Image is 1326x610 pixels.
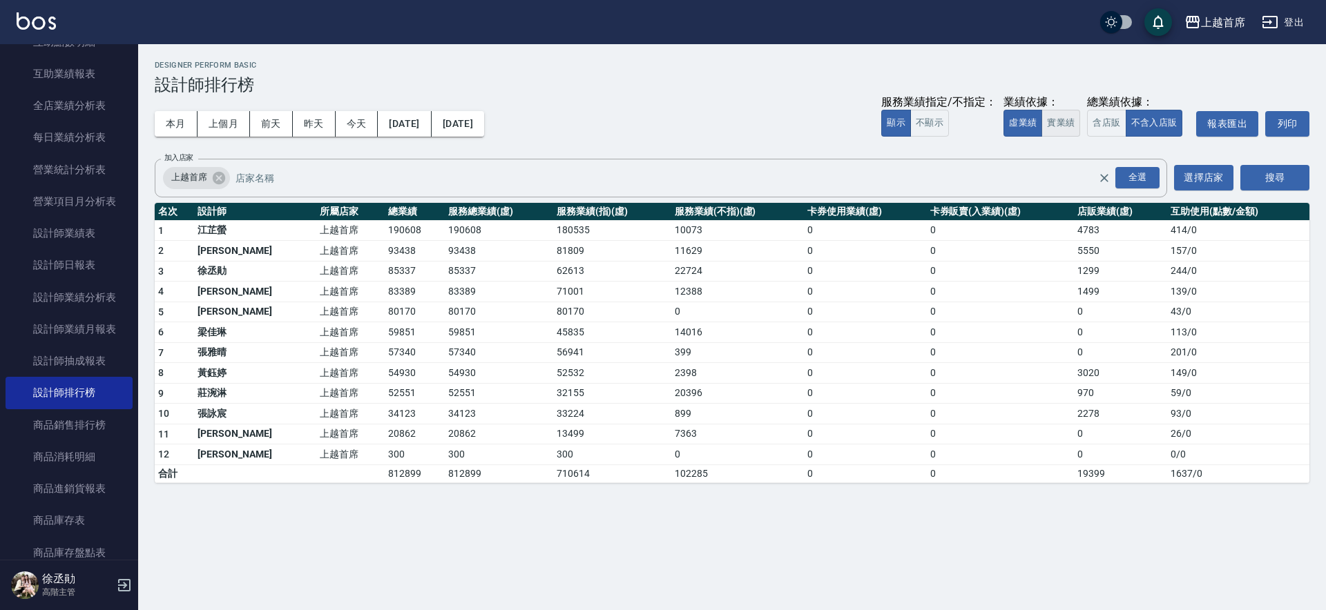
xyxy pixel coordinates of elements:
button: 前天 [250,111,293,137]
td: 0 [927,342,1074,363]
td: 201 / 0 [1167,342,1309,363]
button: 虛業績 [1003,110,1042,137]
td: 899 [671,404,804,424]
td: 180535 [553,220,671,241]
button: 本月 [155,111,198,137]
button: 搜尋 [1240,165,1309,190]
td: 上越首席 [316,444,385,465]
td: [PERSON_NAME] [194,424,316,444]
button: 登出 [1256,10,1309,35]
td: 0 [804,302,926,322]
td: 徐丞勛 [194,261,316,282]
td: 1299 [1074,261,1167,282]
td: 5550 [1074,241,1167,262]
a: 每日業績分析表 [6,121,133,153]
button: [DATE] [432,111,484,137]
td: 黃鈺婷 [194,363,316,384]
td: 張雅晴 [194,342,316,363]
td: 上越首席 [316,404,385,424]
td: 149 / 0 [1167,363,1309,384]
th: 服務業績(不指)(虛) [671,203,804,221]
td: 19399 [1074,464,1167,482]
button: 昨天 [293,111,336,137]
td: 0 [804,261,926,282]
td: 0 [804,282,926,302]
td: 80170 [385,302,445,322]
td: 0 [804,220,926,241]
button: 報表匯出 [1196,111,1258,137]
a: 商品庫存盤點表 [6,537,133,569]
a: 商品庫存表 [6,504,133,536]
td: 0 [1074,322,1167,343]
span: 8 [158,367,164,378]
td: 399 [671,342,804,363]
td: 上越首席 [316,363,385,384]
td: 57340 [445,342,552,363]
td: 34123 [445,404,552,424]
td: 0 [804,464,926,482]
td: [PERSON_NAME] [194,444,316,465]
button: 不顯示 [910,110,949,137]
td: 57340 [385,342,445,363]
button: 顯示 [881,110,911,137]
span: 1 [158,225,164,236]
td: 139 / 0 [1167,282,1309,302]
td: 0 [927,261,1074,282]
label: 加入店家 [164,152,193,163]
td: 102285 [671,464,804,482]
button: 選擇店家 [1174,165,1233,190]
th: 名次 [155,203,194,221]
img: Person [11,571,39,599]
div: 服務業績指定/不指定： [881,95,997,110]
td: 7363 [671,424,804,444]
button: Open [1113,164,1162,191]
td: 0 [927,302,1074,322]
td: 32155 [553,383,671,404]
td: 62613 [553,261,671,282]
td: 157 / 0 [1167,241,1309,262]
div: 全選 [1115,167,1160,188]
td: 張詠宸 [194,404,316,424]
td: 0 [804,322,926,343]
td: 0 [1074,302,1167,322]
td: 3020 [1074,363,1167,384]
td: 14016 [671,322,804,343]
button: 上越首席 [1179,8,1251,37]
td: 13499 [553,424,671,444]
th: 設計師 [194,203,316,221]
td: 52532 [553,363,671,384]
td: 0 [927,383,1074,404]
td: 970 [1074,383,1167,404]
a: 設計師日報表 [6,249,133,281]
td: 0 [927,241,1074,262]
th: 服務總業績(虛) [445,203,552,221]
td: 10073 [671,220,804,241]
th: 總業績 [385,203,445,221]
span: 12 [158,449,170,460]
button: 含店販 [1087,110,1126,137]
td: 0 [671,444,804,465]
td: 0 [804,444,926,465]
div: 上越首席 [1201,14,1245,31]
a: 全店業績分析表 [6,90,133,121]
a: 設計師業績月報表 [6,313,133,345]
a: 商品消耗明細 [6,441,133,473]
td: 52551 [385,383,445,404]
td: 江芷螢 [194,220,316,241]
td: 52551 [445,383,552,404]
td: 0 [927,282,1074,302]
span: 3 [158,266,164,277]
td: 20396 [671,383,804,404]
td: 56941 [553,342,671,363]
td: 0 [804,383,926,404]
td: 59851 [445,322,552,343]
td: 0 [927,444,1074,465]
div: 上越首席 [163,167,230,189]
span: 11 [158,429,170,440]
td: 83389 [385,282,445,302]
table: a dense table [155,203,1309,483]
td: 0 [927,220,1074,241]
td: 0 [804,363,926,384]
td: 莊涴淋 [194,383,316,404]
button: 列印 [1265,111,1309,137]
